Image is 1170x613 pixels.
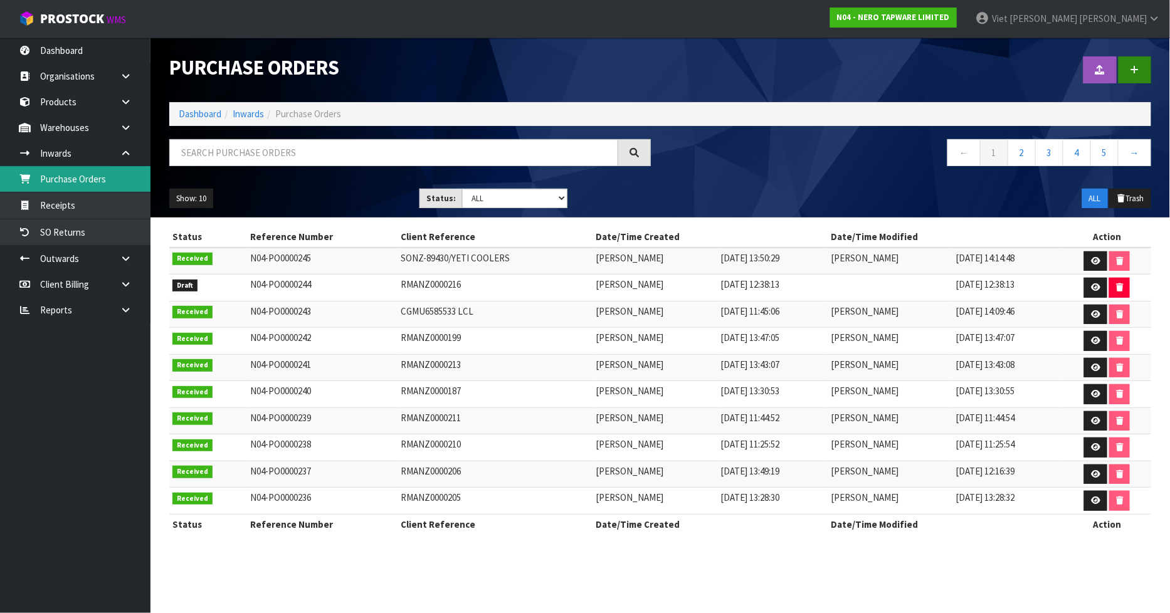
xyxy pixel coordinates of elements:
a: Dashboard [179,108,221,120]
span: [PERSON_NAME] [831,359,899,370]
span: [PERSON_NAME] [596,332,663,343]
span: [DATE] 11:44:54 [956,412,1015,424]
span: [DATE] 12:38:13 [721,278,780,290]
span: Received [172,412,213,425]
span: Received [172,493,213,505]
td: N04-PO0000238 [247,434,398,461]
th: Action [1063,227,1151,247]
nav: Page navigation [670,139,1151,170]
span: Received [172,466,213,478]
span: [PERSON_NAME] [831,385,899,397]
span: [DATE] 13:50:29 [721,252,780,264]
span: [PERSON_NAME] [831,332,899,343]
td: RMANZ0000187 [398,381,593,408]
th: Date/Time Created [593,514,828,534]
th: Reference Number [247,227,398,247]
th: Date/Time Created [593,227,828,247]
span: [DATE] 13:47:07 [956,332,1015,343]
td: RMANZ0000205 [398,488,593,515]
small: WMS [107,14,126,26]
th: Status [169,227,247,247]
a: N04 - NERO TAPWARE LIMITED [830,8,957,28]
td: N04-PO0000239 [247,407,398,434]
td: N04-PO0000240 [247,381,398,408]
span: [PERSON_NAME] [831,438,899,450]
th: Date/Time Modified [828,227,1063,247]
span: Received [172,333,213,345]
span: [PERSON_NAME] [596,491,663,503]
a: 4 [1063,139,1091,166]
span: [DATE] 13:49:19 [721,465,780,477]
span: [DATE] 14:09:46 [956,305,1015,317]
td: N04-PO0000242 [247,328,398,355]
span: [DATE] 14:14:48 [956,252,1015,264]
h1: Purchase Orders [169,56,651,79]
td: N04-PO0000237 [247,461,398,488]
span: [PERSON_NAME] [831,491,899,503]
a: ← [947,139,981,166]
th: Action [1063,514,1151,534]
span: [DATE] 13:47:05 [721,332,780,343]
span: [PERSON_NAME] [596,252,663,264]
td: RMANZ0000216 [398,275,593,301]
span: [PERSON_NAME] [831,465,899,477]
td: RMANZ0000210 [398,434,593,461]
strong: Status: [426,193,456,204]
span: [PERSON_NAME] [1079,13,1147,24]
a: → [1118,139,1151,166]
td: N04-PO0000245 [247,248,398,275]
span: [DATE] 13:43:08 [956,359,1015,370]
span: [PERSON_NAME] [596,305,663,317]
th: Client Reference [398,514,593,534]
td: N04-PO0000243 [247,301,398,328]
span: [DATE] 13:28:30 [721,491,780,503]
span: [PERSON_NAME] [831,412,899,424]
th: Client Reference [398,227,593,247]
span: Received [172,386,213,399]
td: RMANZ0000211 [398,407,593,434]
a: Inwards [233,108,264,120]
td: RMANZ0000206 [398,461,593,488]
span: [DATE] 12:16:39 [956,465,1015,477]
span: [PERSON_NAME] [831,252,899,264]
span: [PERSON_NAME] [596,412,663,424]
span: Received [172,439,213,452]
span: [DATE] 11:44:52 [721,412,780,424]
th: Reference Number [247,514,398,534]
span: Received [172,253,213,265]
span: ProStock [40,11,104,27]
a: 2 [1008,139,1036,166]
span: [DATE] 13:28:32 [956,491,1015,503]
td: N04-PO0000236 [247,488,398,515]
td: N04-PO0000244 [247,275,398,301]
a: 1 [980,139,1008,166]
span: Draft [172,280,198,292]
span: [DATE] 11:25:52 [721,438,780,450]
td: CGMU6585533 LCL [398,301,593,328]
strong: N04 - NERO TAPWARE LIMITED [837,12,950,23]
img: cube-alt.png [19,11,34,26]
th: Status [169,514,247,534]
span: [DATE] 13:30:55 [956,385,1015,397]
span: Viet [PERSON_NAME] [992,13,1077,24]
button: Show: 10 [169,189,213,209]
th: Date/Time Modified [828,514,1063,534]
td: RMANZ0000199 [398,328,593,355]
span: [DATE] 13:43:07 [721,359,780,370]
span: [PERSON_NAME] [596,278,663,290]
span: Received [172,359,213,372]
input: Search purchase orders [169,139,618,166]
span: [PERSON_NAME] [596,385,663,397]
td: RMANZ0000213 [398,354,593,381]
span: [PERSON_NAME] [596,438,663,450]
a: 3 [1035,139,1063,166]
td: SONZ-89430/YETI COOLERS [398,248,593,275]
span: Received [172,306,213,318]
span: [DATE] 11:45:06 [721,305,780,317]
button: Trash [1109,189,1151,209]
td: N04-PO0000241 [247,354,398,381]
span: [PERSON_NAME] [596,465,663,477]
span: [PERSON_NAME] [831,305,899,317]
span: [DATE] 11:25:54 [956,438,1015,450]
a: 5 [1090,139,1119,166]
